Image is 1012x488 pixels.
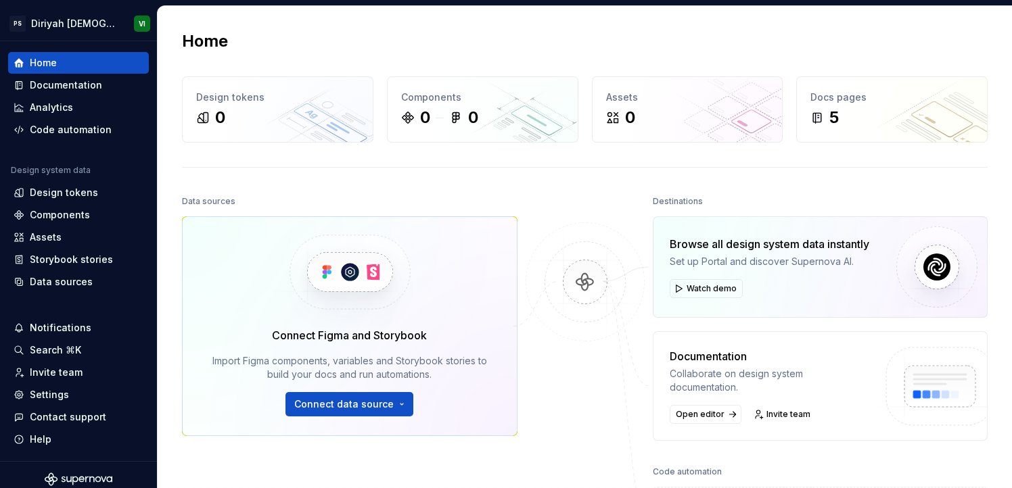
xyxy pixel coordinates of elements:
div: Collaborate on design system documentation. [670,367,874,394]
div: Docs pages [810,91,973,104]
button: Notifications [8,317,149,339]
div: Documentation [30,78,102,92]
a: Settings [8,384,149,406]
button: Connect data source [285,392,413,416]
a: Design tokens [8,182,149,203]
a: Documentation [8,74,149,96]
div: Invite team [30,366,83,379]
div: Search ⌘K [30,343,81,357]
a: Assets0 [592,76,783,143]
div: PS [9,16,26,32]
a: Home [8,52,149,74]
button: Help [8,429,149,450]
div: Import Figma components, variables and Storybook stories to build your docs and run automations. [202,354,498,381]
a: Storybook stories [8,249,149,270]
div: Contact support [30,410,106,424]
div: Destinations [653,192,703,211]
div: 0 [215,107,225,128]
button: Search ⌘K [8,339,149,361]
div: Storybook stories [30,253,113,266]
div: Data sources [182,192,235,211]
div: Code automation [30,123,112,137]
div: Home [30,56,57,70]
div: Data sources [30,275,93,289]
div: Settings [30,388,69,401]
div: Analytics [30,101,73,114]
div: Code automation [653,462,722,481]
div: Notifications [30,321,91,335]
div: Help [30,433,51,446]
a: Open editor [670,405,741,424]
svg: Supernova Logo [45,472,112,486]
a: Components [8,204,149,226]
a: Data sources [8,271,149,293]
span: Open editor [676,409,724,420]
a: Analytics [8,97,149,118]
button: Watch demo [670,279,743,298]
a: Invite team [750,405,816,424]
div: Design tokens [196,91,359,104]
div: Browse all design system data instantly [670,236,869,252]
a: Design tokens0 [182,76,373,143]
div: Components [30,208,90,222]
div: Diriyah [DEMOGRAPHIC_DATA] [31,17,118,30]
div: Components [401,91,564,104]
button: PSDiriyah [DEMOGRAPHIC_DATA]VI [3,9,154,38]
button: Contact support [8,406,149,428]
a: Components00 [387,76,578,143]
div: Documentation [670,348,874,364]
div: Assets [606,91,769,104]
div: Assets [30,230,62,244]
a: Code automation [8,119,149,141]
h2: Home [182,30,228,52]
div: Connect Figma and Storybook [272,327,427,343]
div: VI [139,18,145,29]
div: 0 [420,107,430,128]
a: Assets [8,226,149,248]
div: 5 [829,107,839,128]
div: Design system data [11,165,91,176]
a: Docs pages5 [796,76,988,143]
span: Watch demo [687,283,737,294]
span: Invite team [766,409,810,420]
a: Invite team [8,362,149,383]
div: 0 [468,107,478,128]
span: Connect data source [294,397,394,411]
div: 0 [625,107,635,128]
div: Set up Portal and discover Supernova AI. [670,255,869,268]
div: Design tokens [30,186,98,199]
